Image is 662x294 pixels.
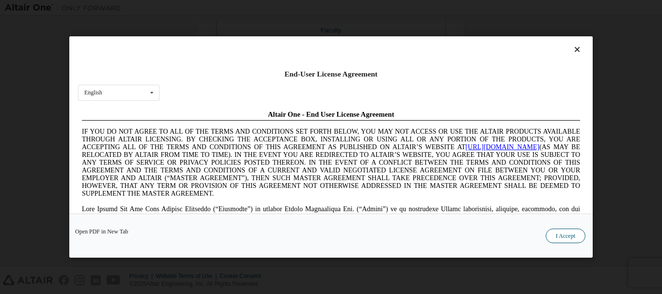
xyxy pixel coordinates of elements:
[78,69,584,79] div: End-User License Agreement
[4,21,502,91] span: IF YOU DO NOT AGREE TO ALL OF THE TERMS AND CONDITIONS SET FORTH BELOW, YOU MAY NOT ACCESS OR USE...
[84,90,102,96] div: English
[75,229,128,234] a: Open PDF in New Tab
[4,99,502,168] span: Lore Ipsumd Sit Ame Cons Adipisc Elitseddo (“Eiusmodte”) in utlabor Etdolo Magnaaliqua Eni. (“Adm...
[388,37,461,44] a: [URL][DOMAIN_NAME]
[190,4,316,12] span: Altair One - End User License Agreement
[546,229,585,243] button: I Accept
